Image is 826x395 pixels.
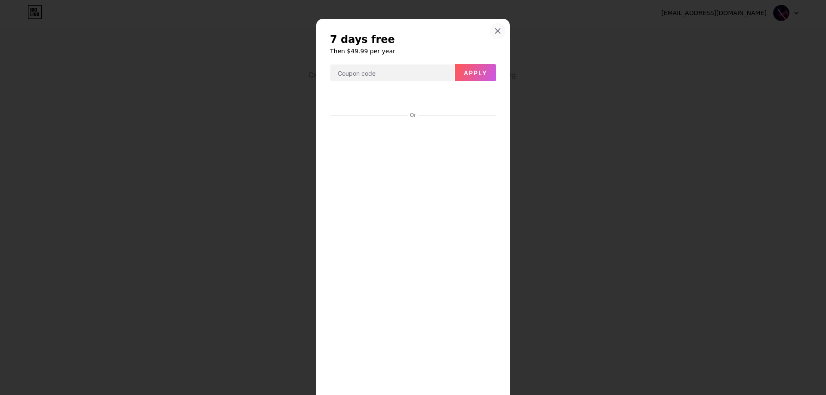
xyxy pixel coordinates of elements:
[330,47,496,55] h6: Then $49.99 per year
[408,112,418,119] div: Or
[455,64,496,81] button: Apply
[330,89,496,109] iframe: Secure payment button frame
[330,33,395,46] span: 7 days free
[464,69,487,77] span: Apply
[330,64,454,82] input: Coupon code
